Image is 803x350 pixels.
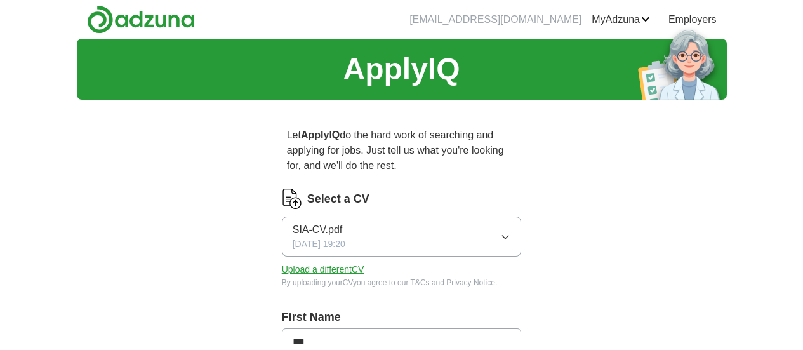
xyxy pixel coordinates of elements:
[282,217,522,257] button: SIA-CV.pdf[DATE] 19:20
[592,12,650,27] a: MyAdzuna
[446,278,495,287] a: Privacy Notice
[282,123,522,178] p: Let do the hard work of searching and applying for jobs. Just tell us what you're looking for, an...
[668,12,717,27] a: Employers
[343,46,460,92] h1: ApplyIQ
[282,263,364,276] button: Upload a differentCV
[409,12,581,27] li: [EMAIL_ADDRESS][DOMAIN_NAME]
[87,5,195,34] img: Adzuna logo
[282,277,522,288] div: By uploading your CV you agree to our and .
[282,189,302,209] img: CV Icon
[293,222,343,238] span: SIA-CV.pdf
[307,191,369,208] label: Select a CV
[411,278,430,287] a: T&Cs
[301,130,340,140] strong: ApplyIQ
[282,309,522,326] label: First Name
[293,238,345,251] span: [DATE] 19:20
